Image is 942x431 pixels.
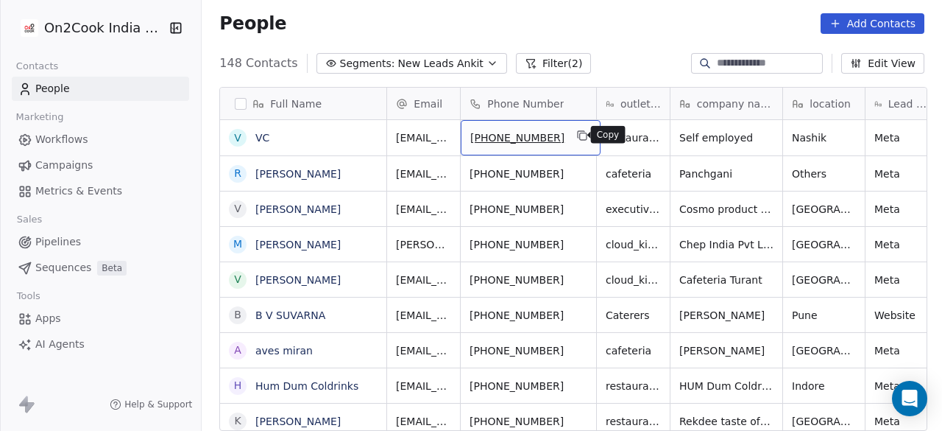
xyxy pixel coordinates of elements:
a: [PERSON_NAME] [255,416,341,427]
span: [PHONE_NUMBER] [470,308,587,323]
a: VC [255,132,269,144]
span: Meta [874,343,929,358]
span: Meta [874,237,929,252]
span: [PHONE_NUMBER] [470,130,564,145]
span: executive_kitchens [606,202,661,217]
span: [PHONE_NUMBER] [470,202,587,217]
span: [GEOGRAPHIC_DATA] [792,343,856,358]
span: On2Cook India Pvt. Ltd. [44,18,166,38]
span: Cosmo product detailing [679,202,773,217]
span: Apps [35,311,61,326]
a: Help & Support [110,399,192,410]
span: cloud_kitchen [606,237,661,252]
span: [GEOGRAPHIC_DATA] [792,414,856,429]
span: Meta [874,379,929,393]
span: [PHONE_NUMBER] [470,167,587,181]
span: [PERSON_NAME] [679,308,773,323]
span: HUM Dum Coldrinks [679,379,773,393]
div: Email [387,88,460,119]
span: Pune [792,308,856,323]
a: Apps [12,306,189,331]
span: [PHONE_NUMBER] [470,379,587,393]
span: Meta [874,167,929,181]
div: a [235,343,242,358]
a: [PERSON_NAME] [255,203,341,215]
span: [GEOGRAPHIC_DATA] [792,237,856,252]
span: [EMAIL_ADDRESS][DOMAIN_NAME] [396,414,451,429]
div: Lead Source [865,88,938,119]
span: Website [874,308,929,323]
span: Meta [874,273,929,287]
span: restaurants [606,414,661,429]
span: [EMAIL_ADDRESS][DOMAIN_NAME] [396,343,451,358]
span: Indore [792,379,856,393]
span: Panchgani [679,167,773,181]
a: aves miran [255,345,313,357]
a: Pipelines [12,230,189,254]
span: Meta [874,414,929,429]
a: AI Agents [12,332,189,357]
span: location [810,97,851,111]
span: People [35,81,70,97]
div: Phone Number [461,88,596,119]
div: H [234,378,242,393]
span: Metrics & Events [35,183,122,199]
a: People [12,77,189,101]
button: Edit View [841,53,924,74]
span: Marketing [10,106,70,128]
span: Cafeteria Turant [679,273,773,287]
span: [GEOGRAPHIC_DATA] [792,202,856,217]
div: Open Intercom Messenger [892,381,927,416]
a: B V SUVARNA [255,309,325,321]
span: restaurants [606,130,661,145]
span: Full Name [270,97,322,111]
span: [EMAIL_ADDRESS][DOMAIN_NAME] [396,273,451,287]
a: SequencesBeta [12,256,189,280]
button: On2Cook India Pvt. Ltd. [18,15,159,41]
span: Contacts [10,55,65,77]
span: [PERSON_NAME][EMAIL_ADDRESS][DOMAIN_NAME] [396,237,451,252]
span: cafeteria [606,167,661,181]
a: [PERSON_NAME] [255,239,341,250]
span: Help & Support [124,399,192,410]
span: [PHONE_NUMBER] [470,414,587,429]
img: on2cook%20logo-04%20copy.jpg [21,19,38,37]
span: Chep India Pvt Ltd [679,237,773,252]
span: outlet type [620,97,661,111]
span: Segments: [340,56,395,71]
span: cloud_kitchen [606,273,661,287]
div: K [235,413,241,429]
span: [PHONE_NUMBER] [470,237,587,252]
span: Meta [874,130,929,145]
div: V [235,201,242,217]
span: [EMAIL_ADDRESS][DOMAIN_NAME] [396,379,451,393]
span: Caterers [606,308,661,323]
span: People [219,13,286,35]
span: Pipelines [35,234,81,250]
span: [GEOGRAPHIC_DATA] [792,273,856,287]
div: B [235,307,242,323]
span: [EMAIL_ADDRESS][DOMAIN_NAME] [396,130,451,145]
span: Rekdee taste of the streets [679,414,773,429]
span: [EMAIL_ADDRESS][DOMAIN_NAME] [396,202,451,217]
span: Self employed [679,130,773,145]
div: M [233,236,242,252]
div: outlet type [597,88,670,119]
button: Filter(2) [516,53,592,74]
span: Workflows [35,132,88,147]
span: company name [697,97,774,111]
span: Sequences [35,260,91,276]
div: company name [670,88,782,119]
a: [PERSON_NAME] [255,168,341,180]
span: Sales [10,209,49,231]
a: Metrics & Events [12,179,189,203]
a: Hum Dum Coldrinks [255,380,358,392]
span: [PERSON_NAME] [679,343,773,358]
a: [PERSON_NAME] [255,274,341,286]
span: Others [792,167,856,181]
span: Tools [10,285,46,307]
span: AI Agents [35,337,85,352]
div: Full Name [220,88,386,119]
span: Email [414,97,442,111]
span: [PHONE_NUMBER] [470,343,587,358]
